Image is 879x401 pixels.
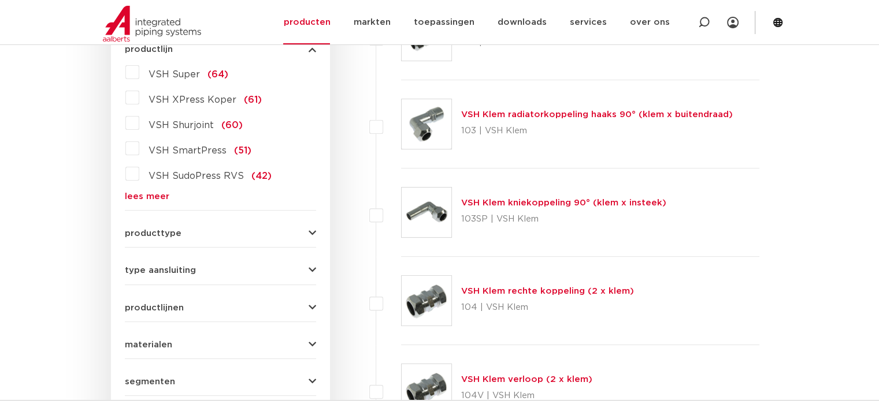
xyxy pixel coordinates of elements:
span: segmenten [125,377,175,386]
a: VSH Klem radiatorkoppeling haaks 90° (klem x buitendraad) [461,110,733,119]
a: VSH Klem verloop (2 x klem) [461,375,592,384]
button: type aansluiting [125,266,316,275]
p: 103 | VSH Klem [461,122,733,140]
span: VSH XPress Koper [149,95,236,104]
button: productlijnen [125,303,316,312]
span: producttype [125,229,181,238]
button: productlijn [125,45,316,54]
a: VSH Klem kniekoppeling 90° (klem x insteek) [461,198,666,207]
span: (61) [244,95,262,104]
span: VSH Shurjoint [149,121,214,130]
button: producttype [125,229,316,238]
span: VSH Super [149,70,200,79]
span: productlijnen [125,303,184,312]
p: 103SP | VSH Klem [461,210,666,228]
img: Thumbnail for VSH Klem kniekoppeling 90° (klem x insteek) [402,188,451,237]
button: materialen [125,340,316,349]
span: VSH SmartPress [149,146,227,155]
span: (51) [234,146,251,155]
span: type aansluiting [125,266,196,275]
span: (42) [251,171,272,181]
span: (60) [221,121,243,130]
span: productlijn [125,45,173,54]
button: segmenten [125,377,316,386]
a: VSH Klem rechte koppeling (2 x klem) [461,287,634,295]
p: 104 | VSH Klem [461,298,634,317]
img: Thumbnail for VSH Klem radiatorkoppeling haaks 90° (klem x buitendraad) [402,99,451,149]
a: lees meer [125,192,316,201]
img: Thumbnail for VSH Klem rechte koppeling (2 x klem) [402,276,451,325]
span: materialen [125,340,172,349]
span: (64) [207,70,228,79]
span: VSH SudoPress RVS [149,171,244,181]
